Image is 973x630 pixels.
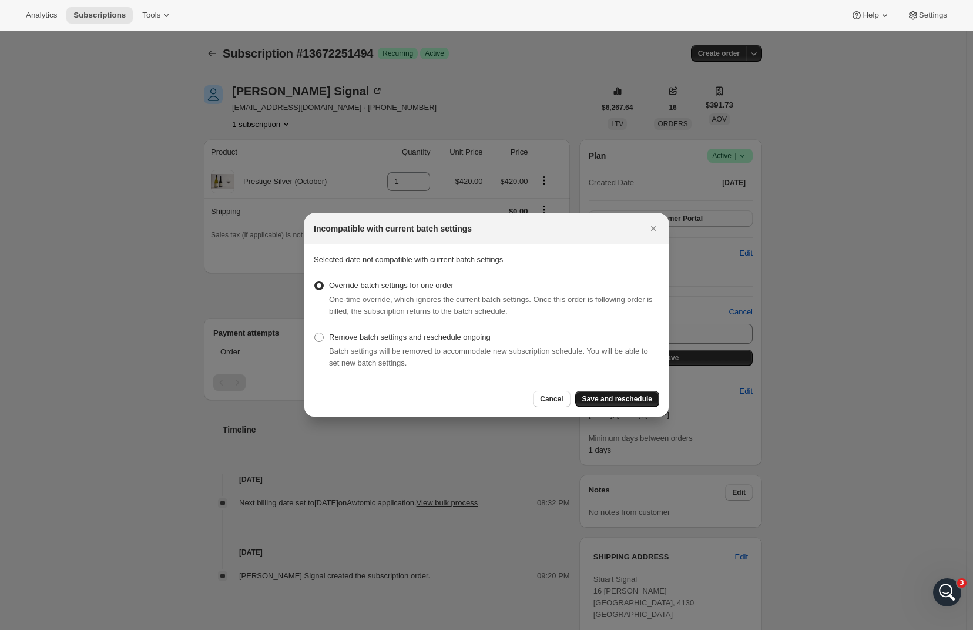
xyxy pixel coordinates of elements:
button: Analytics [19,7,64,24]
span: Batch settings will be removed to accommodate new subscription schedule. You will be able to set ... [329,347,648,367]
iframe: Intercom live chat [933,578,961,606]
button: Close [645,220,662,237]
button: Help [844,7,897,24]
span: 3 [957,578,967,588]
span: Override batch settings for one order [329,281,454,290]
button: Save and reschedule [575,391,659,407]
span: One-time override, which ignores the current batch settings. Once this order is following order i... [329,295,653,316]
button: Settings [900,7,954,24]
span: Analytics [26,11,57,20]
span: Save and reschedule [582,394,652,404]
button: Tools [135,7,179,24]
h2: Incompatible with current batch settings [314,223,472,234]
span: Selected date not compatible with current batch settings [314,255,503,264]
span: Subscriptions [73,11,126,20]
span: Tools [142,11,160,20]
span: Help [863,11,878,20]
button: Cancel [533,391,570,407]
span: Cancel [540,394,563,404]
span: Remove batch settings and reschedule ongoing [329,333,491,341]
span: Settings [919,11,947,20]
button: Subscriptions [66,7,133,24]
